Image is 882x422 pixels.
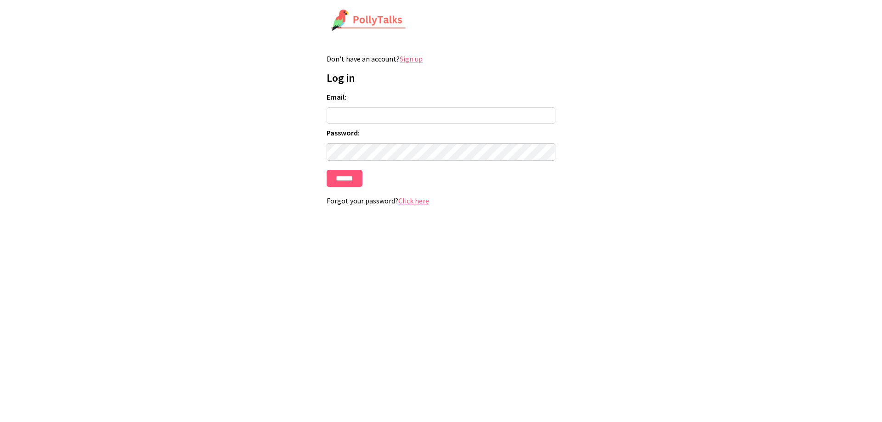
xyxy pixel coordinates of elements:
[327,92,555,101] label: Email:
[327,71,555,85] h1: Log in
[327,54,555,63] p: Don't have an account?
[327,128,555,137] label: Password:
[331,9,406,32] img: PollyTalks Logo
[400,54,423,63] a: Sign up
[327,196,555,205] p: Forgot your password?
[398,196,429,205] a: Click here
